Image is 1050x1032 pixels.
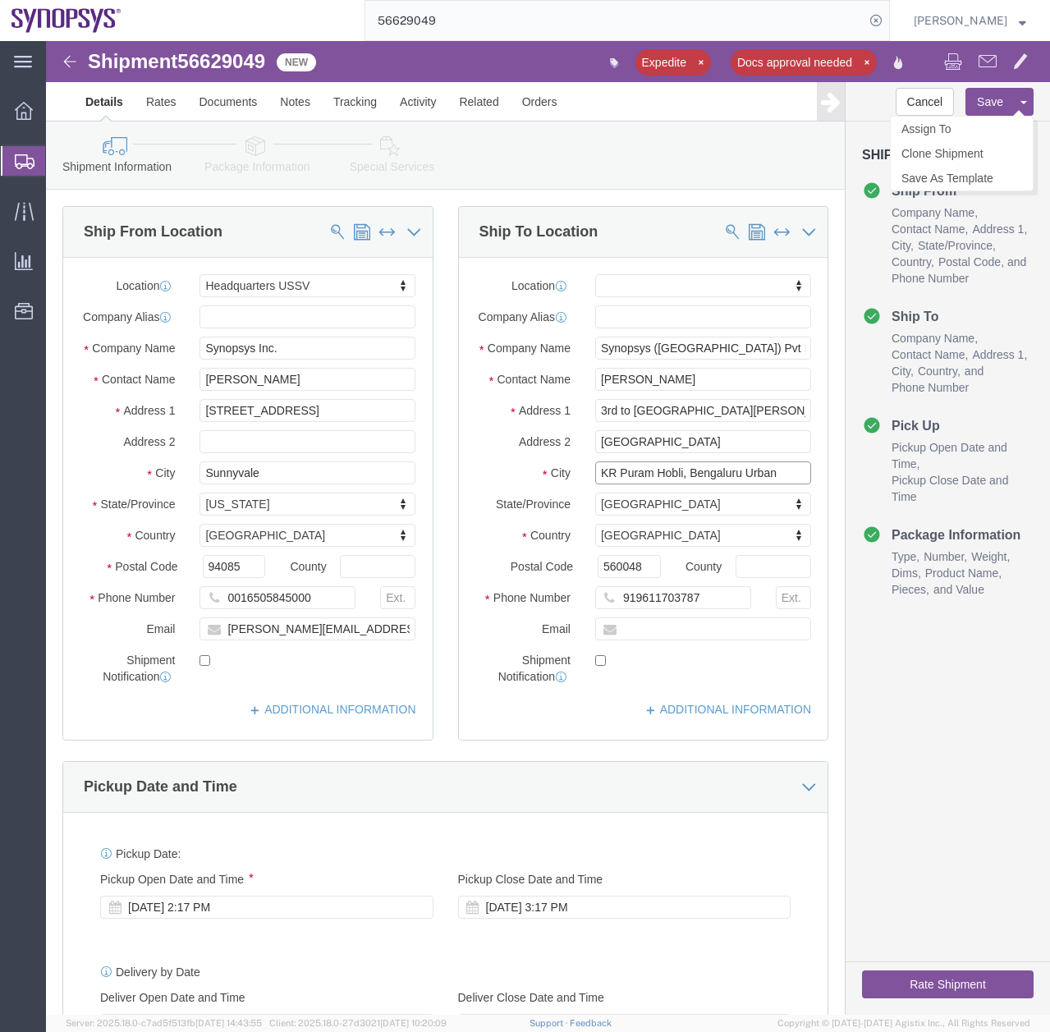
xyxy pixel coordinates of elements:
[269,1018,447,1028] span: Client: 2025.18.0-27d3021
[777,1016,1030,1030] span: Copyright © [DATE]-[DATE] Agistix Inc., All Rights Reserved
[913,11,1027,30] button: [PERSON_NAME]
[570,1018,612,1028] a: Feedback
[380,1018,447,1028] span: [DATE] 10:20:09
[530,1018,571,1028] a: Support
[66,1018,262,1028] span: Server: 2025.18.0-c7ad5f513fb
[46,41,1050,1015] iframe: FS Legacy Container
[195,1018,262,1028] span: [DATE] 14:43:55
[365,1,864,40] input: Search for shipment number, reference number
[11,8,122,33] img: logo
[914,11,1007,30] span: Zach Anderson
